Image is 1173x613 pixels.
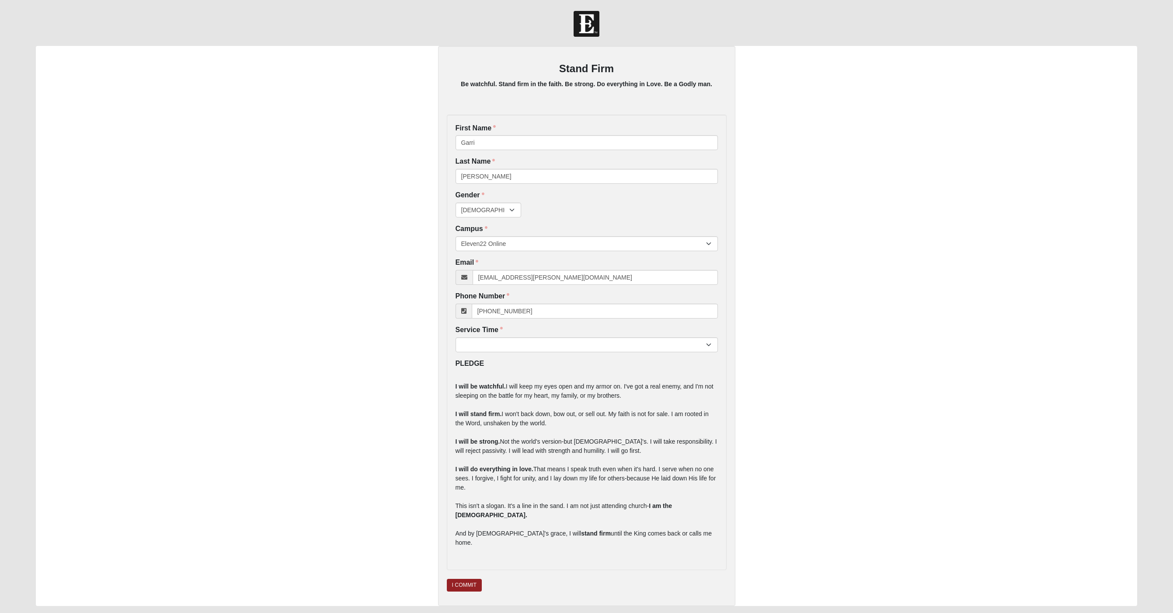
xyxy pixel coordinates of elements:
b: I will be strong. [456,438,500,445]
label: Campus [456,224,487,234]
label: PLEDGE [456,359,484,369]
p: I will keep my eyes open and my armor on. I've got a real enemy, and I'm not sleeping on the batt... [456,382,718,547]
img: Church of Eleven22 Logo [574,11,599,37]
label: Gender [456,190,484,200]
b: I will stand firm. [456,410,502,417]
label: Email [456,258,479,268]
a: I COMMIT [447,579,482,592]
label: Service Time [456,325,503,335]
label: First Name [456,123,496,133]
h5: Be watchful. Stand firm in the faith. Be strong. Do everything in Love. Be a Godly man. [447,81,727,88]
b: I will be watchful. [456,383,506,390]
b: stand firm [581,530,611,537]
label: Phone Number [456,291,510,301]
h3: Stand Firm [447,63,727,75]
b: I will do everything in love. [456,466,533,473]
label: Last Name [456,157,495,167]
